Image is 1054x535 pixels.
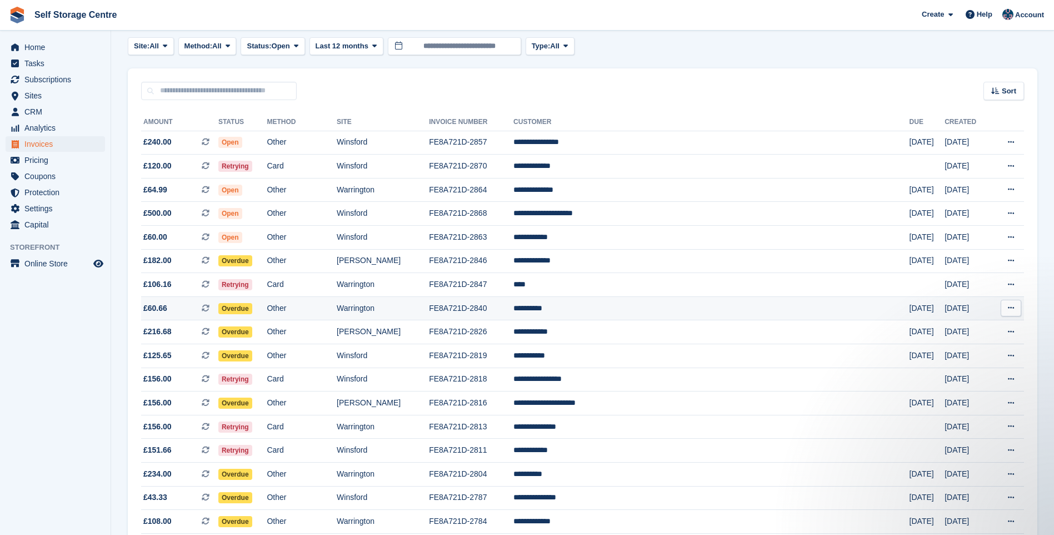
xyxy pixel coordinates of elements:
span: £151.66 [143,444,172,456]
span: Overdue [218,255,252,266]
td: [DATE] [945,296,990,320]
span: Overdue [218,398,252,409]
td: [DATE] [945,486,990,510]
span: Overdue [218,350,252,361]
td: Warrington [337,296,429,320]
th: Method [267,113,337,131]
td: [DATE] [910,226,945,250]
span: Protection [24,185,91,200]
button: Site: All [128,37,174,56]
td: FE8A721D-2787 [429,486,513,510]
th: Status [218,113,267,131]
span: Overdue [218,326,252,338]
span: Method: [184,41,213,52]
span: £120.00 [143,160,172,172]
td: FE8A721D-2868 [429,202,513,226]
span: Status: [247,41,271,52]
td: FE8A721D-2811 [429,439,513,463]
td: [DATE] [945,392,990,415]
td: [DATE] [945,463,990,487]
td: Card [267,415,337,439]
td: Other [267,463,337,487]
span: Home [24,39,91,55]
a: menu [6,256,105,271]
th: Invoice Number [429,113,513,131]
span: Retrying [218,161,252,172]
span: £60.66 [143,303,167,314]
td: [DATE] [945,439,990,463]
span: £125.65 [143,350,172,361]
td: [DATE] [910,463,945,487]
a: Self Storage Centre [30,6,121,24]
a: menu [6,185,105,200]
td: FE8A721D-2846 [429,249,513,273]
span: Settings [24,201,91,216]
span: Sort [1002,86,1016,97]
td: [DATE] [945,178,990,202]
td: Card [267,368,337,392]
td: FE8A721D-2813 [429,415,513,439]
td: [DATE] [945,131,990,155]
td: Card [267,273,337,297]
span: Open [218,185,242,196]
a: menu [6,169,105,184]
span: Storefront [10,242,111,253]
td: [DATE] [945,202,990,226]
td: [DATE] [945,510,990,534]
td: [DATE] [945,273,990,297]
span: Online Store [24,256,91,271]
span: £108.00 [143,516,172,527]
td: [DATE] [910,344,945,368]
td: [DATE] [945,249,990,273]
img: stora-icon-8386f47178a22dfd0bd8f6a31ec36ba5ce8667c1dd55bd0f319d3a0aa187defe.svg [9,7,26,23]
span: Capital [24,217,91,232]
td: Other [267,510,337,534]
span: Coupons [24,169,91,184]
span: £156.00 [143,373,172,385]
td: Other [267,486,337,510]
td: FE8A721D-2819 [429,344,513,368]
a: menu [6,136,105,152]
td: Card [267,155,337,179]
span: Retrying [218,422,252,433]
span: Subscriptions [24,72,91,87]
td: [DATE] [945,415,990,439]
span: £106.16 [143,279,172,290]
a: menu [6,56,105,71]
td: Other [267,131,337,155]
img: Clair Cole [1002,9,1013,20]
td: [DATE] [910,320,945,344]
td: [DATE] [945,320,990,344]
th: Created [945,113,990,131]
span: Open [218,137,242,148]
td: Winsford [337,155,429,179]
td: Winsford [337,486,429,510]
a: menu [6,39,105,55]
span: Overdue [218,516,252,527]
span: Invoices [24,136,91,152]
td: [DATE] [910,249,945,273]
span: £60.00 [143,231,167,243]
th: Amount [141,113,218,131]
span: Retrying [218,445,252,456]
td: Warrington [337,415,429,439]
td: Other [267,392,337,415]
td: [DATE] [945,226,990,250]
td: [DATE] [910,392,945,415]
td: [DATE] [910,131,945,155]
td: Warrington [337,273,429,297]
td: [DATE] [910,510,945,534]
span: All [212,41,222,52]
span: Tasks [24,56,91,71]
span: All [550,41,560,52]
span: Open [218,232,242,243]
span: Create [922,9,944,20]
span: Type: [532,41,551,52]
td: Other [267,202,337,226]
a: menu [6,201,105,216]
td: FE8A721D-2826 [429,320,513,344]
td: FE8A721D-2818 [429,368,513,392]
td: Winsford [337,439,429,463]
a: Preview store [92,257,105,270]
td: [PERSON_NAME] [337,249,429,273]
